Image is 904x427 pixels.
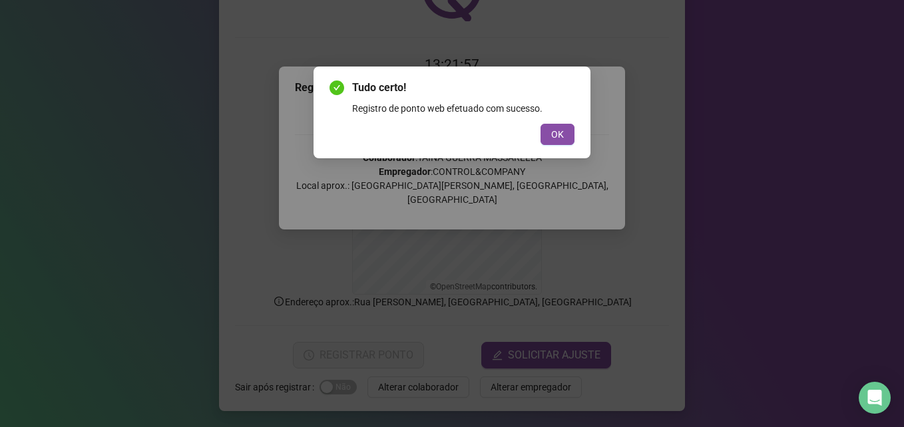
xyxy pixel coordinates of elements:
[551,127,564,142] span: OK
[330,80,344,95] span: check-circle
[352,80,574,96] span: Tudo certo!
[541,124,574,145] button: OK
[352,101,574,116] div: Registro de ponto web efetuado com sucesso.
[859,382,891,414] div: Open Intercom Messenger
